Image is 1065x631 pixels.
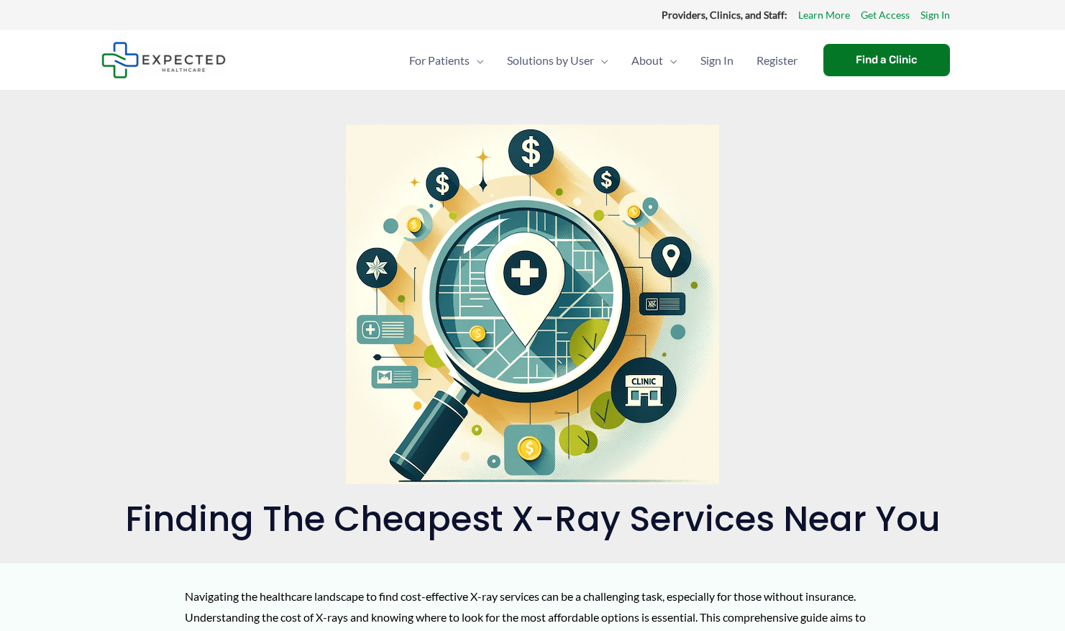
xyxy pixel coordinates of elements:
[398,35,495,86] a: For PatientsMenu Toggle
[507,35,594,86] span: Solutions by User
[757,35,797,86] span: Register
[101,499,964,540] h1: Finding the Cheapest X-Ray Services Near You
[495,35,620,86] a: Solutions by UserMenu Toggle
[101,42,226,78] img: Expected Healthcare Logo - side, dark font, small
[700,35,733,86] span: Sign In
[662,9,787,21] strong: Providers, Clinics, and Staff:
[823,44,950,76] a: Find a Clinic
[663,35,677,86] span: Menu Toggle
[398,35,809,86] nav: Primary Site Navigation
[861,6,910,24] a: Get Access
[745,35,809,86] a: Register
[689,35,745,86] a: Sign In
[594,35,608,86] span: Menu Toggle
[798,6,850,24] a: Learn More
[631,35,663,86] span: About
[470,35,484,86] span: Menu Toggle
[346,124,719,484] img: A magnifying glass over a stylized map marked with cost-effective icons, all set against a light ...
[620,35,689,86] a: AboutMenu Toggle
[920,6,950,24] a: Sign In
[409,35,470,86] span: For Patients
